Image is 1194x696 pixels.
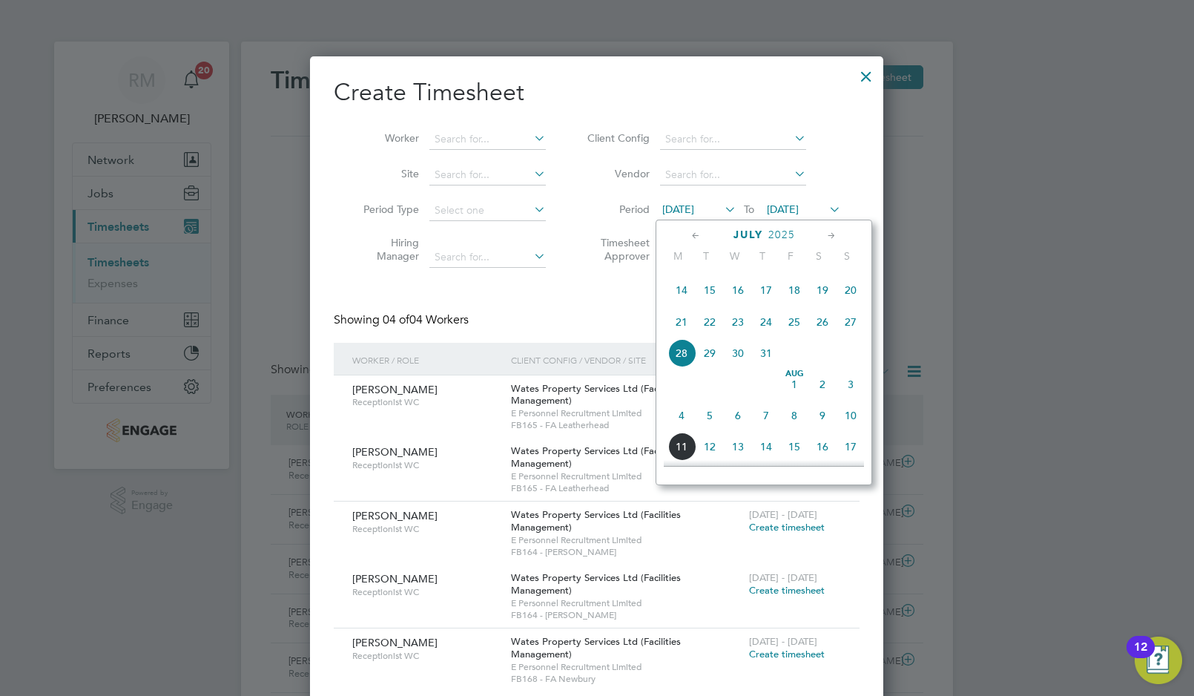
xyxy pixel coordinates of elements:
span: 22 [696,308,724,336]
span: Receptionist WC [352,586,500,598]
span: F [776,249,805,263]
div: Client Config / Vendor / Site [507,343,745,377]
span: Create timesheet [749,584,825,597]
span: 17 [837,433,865,461]
label: Timesheet Approver [583,236,650,263]
span: Wates Property Services Ltd (Facilities Management) [511,635,681,660]
span: [PERSON_NAME] [352,509,438,522]
label: Worker [352,131,419,145]
span: W [720,249,748,263]
div: Showing [334,312,472,328]
span: [DATE] [767,203,799,216]
span: 31 [752,339,780,367]
div: 12 [1134,647,1147,666]
span: 2 [808,370,837,398]
span: [DATE] - [DATE] [749,635,817,648]
span: 20 [837,276,865,304]
div: Worker / Role [349,343,507,377]
span: 25 [780,308,808,336]
span: Receptionist WC [352,523,500,535]
span: 28 [667,339,696,367]
span: 3 [837,370,865,398]
span: S [833,249,861,263]
span: FB165 - FA Leatherhead [511,419,742,431]
span: [DATE] - [DATE] [749,508,817,521]
span: 13 [724,433,752,461]
span: [PERSON_NAME] [352,445,438,459]
span: [PERSON_NAME] [352,383,438,396]
span: FB165 - FA Leatherhead [511,482,742,494]
span: 12 [696,433,724,461]
label: Client Config [583,131,650,145]
span: 9 [808,401,837,430]
span: 24 [752,308,780,336]
span: Receptionist WC [352,650,500,662]
span: 18 [780,276,808,304]
span: Receptionist WC [352,396,500,408]
span: 15 [780,433,808,461]
span: Aug [780,370,808,378]
span: FB164 - [PERSON_NAME] [511,609,742,621]
span: 04 of [383,312,409,327]
span: 6 [724,401,752,430]
input: Search for... [429,165,546,186]
span: Wates Property Services Ltd (Facilities Management) [511,444,681,470]
span: 14 [667,276,696,304]
span: 26 [808,308,837,336]
span: FB168 - FA Newbury [511,673,742,685]
button: Open Resource Center, 12 new notifications [1135,637,1182,684]
span: 14 [752,433,780,461]
span: 2025 [768,229,795,241]
span: 1 [780,370,808,398]
span: E Personnel Recruitment Limited [511,407,742,419]
span: [DATE] - [DATE] [749,571,817,584]
span: E Personnel Recruitment Limited [511,534,742,546]
input: Search for... [429,247,546,268]
span: [PERSON_NAME] [352,636,438,649]
span: 16 [724,276,752,304]
span: 19 [808,276,837,304]
span: E Personnel Recruitment Limited [511,661,742,673]
span: FB164 - [PERSON_NAME] [511,546,742,558]
span: 29 [696,339,724,367]
span: [DATE] [662,203,694,216]
span: T [748,249,776,263]
span: 16 [808,433,837,461]
span: 04 Workers [383,312,469,327]
input: Search for... [660,165,806,186]
label: Period [583,203,650,216]
label: Hiring Manager [352,236,419,263]
span: 21 [667,308,696,336]
input: Select one [429,200,546,221]
span: Wates Property Services Ltd (Facilities Management) [511,382,681,407]
span: 23 [724,308,752,336]
span: 8 [780,401,808,430]
label: Period Type [352,203,419,216]
span: 27 [837,308,865,336]
span: [PERSON_NAME] [352,572,438,585]
input: Search for... [660,129,806,150]
span: To [739,200,759,219]
span: Wates Property Services Ltd (Facilities Management) [511,508,681,534]
span: 7 [752,401,780,430]
span: Wates Property Services Ltd (Facilities Management) [511,571,681,597]
label: Vendor [583,167,650,180]
span: July [733,229,763,241]
span: 10 [837,401,865,430]
span: Create timesheet [749,521,825,534]
label: Site [352,167,419,180]
span: E Personnel Recruitment Limited [511,597,742,609]
span: M [664,249,692,263]
span: T [692,249,720,263]
input: Search for... [429,129,546,150]
span: 5 [696,401,724,430]
span: 17 [752,276,780,304]
span: E Personnel Recruitment Limited [511,470,742,482]
span: Receptionist WC [352,459,500,471]
span: S [805,249,833,263]
span: 4 [667,401,696,430]
h2: Create Timesheet [334,77,860,108]
span: Create timesheet [749,648,825,660]
span: 11 [667,433,696,461]
span: 30 [724,339,752,367]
